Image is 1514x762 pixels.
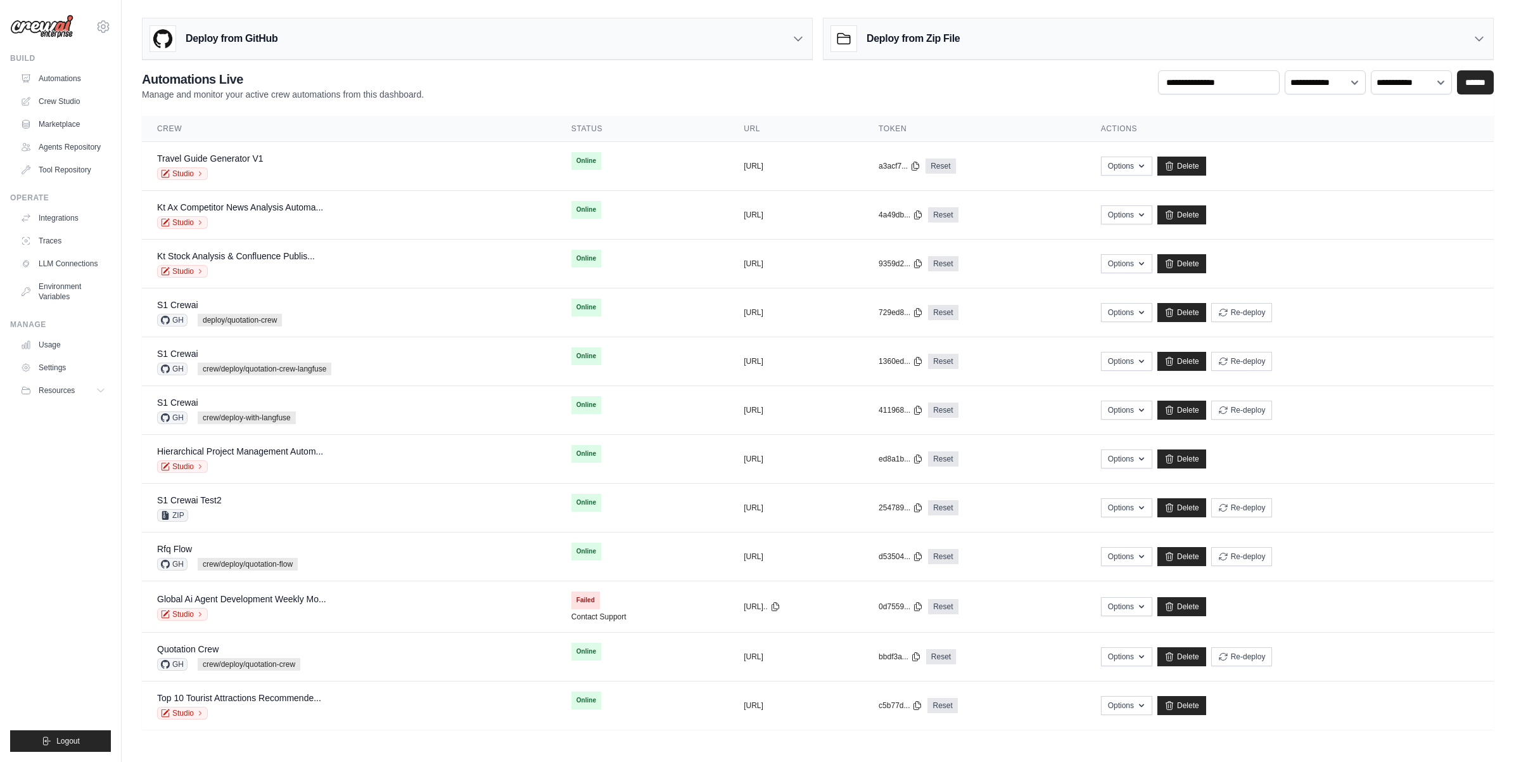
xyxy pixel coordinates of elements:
[15,231,111,251] a: Traces
[571,591,600,609] span: Failed
[928,256,958,271] a: Reset
[157,509,188,522] span: ZIP
[10,320,111,330] div: Manage
[15,276,111,307] a: Environment Variables
[571,396,601,414] span: Online
[1211,498,1273,517] button: Re-deploy
[198,411,296,424] span: crew/deploy-with-langfuse
[15,160,111,180] a: Tool Repository
[926,158,955,174] a: Reset
[142,116,556,142] th: Crew
[157,558,188,571] span: GH
[571,152,601,170] span: Online
[928,305,958,320] a: Reset
[928,549,958,564] a: Reset
[571,643,601,661] span: Online
[928,354,958,369] a: Reset
[15,358,111,378] a: Settings
[1101,401,1152,420] button: Options
[157,608,208,621] a: Studio
[142,88,424,101] p: Manage and monitor your active crew automations from this dashboard.
[56,736,80,746] span: Logout
[15,114,111,134] a: Marketplace
[15,137,111,157] a: Agents Repository
[1101,352,1152,371] button: Options
[1157,449,1206,468] a: Delete
[157,153,264,164] a: Travel Guide Generator V1
[1211,352,1273,371] button: Re-deploy
[571,494,601,512] span: Online
[1211,547,1273,566] button: Re-deploy
[1157,205,1206,224] a: Delete
[186,31,277,46] h3: Deploy from GitHub
[928,207,958,223] a: Reset
[1157,401,1206,420] a: Delete
[198,314,282,326] span: deploy/quotation-crew
[157,707,208,720] a: Studio
[879,701,922,711] button: c5b77d...
[15,208,111,228] a: Integrations
[1157,547,1206,566] a: Delete
[571,347,601,365] span: Online
[571,299,601,316] span: Online
[879,503,923,513] button: 254789...
[157,446,323,456] a: Hierarchical Project Management Autom...
[157,644,219,654] a: Quotation Crew
[157,544,192,554] a: Rfq Flow
[157,300,198,310] a: S1 Crewai
[728,116,863,142] th: URL
[10,193,111,203] div: Operate
[198,363,331,375] span: crew/deploy/quotation-crew-langfuse
[1211,303,1273,322] button: Re-deploy
[15,91,111,112] a: Crew Studio
[879,161,920,171] button: a3acf7...
[1101,205,1152,224] button: Options
[198,558,298,571] span: crew/deploy/quotation-flow
[879,454,923,464] button: ed8a1b...
[571,612,627,622] a: Contact Support
[879,602,923,612] button: 0d7559...
[15,380,111,401] button: Resources
[157,411,188,424] span: GH
[1211,647,1273,666] button: Re-deploy
[157,265,208,278] a: Studio
[157,495,222,505] a: S1 Crewai Test2
[157,658,188,671] span: GH
[879,356,923,366] button: 1360ed...
[157,216,208,229] a: Studio
[1101,303,1152,322] button: Options
[15,254,111,274] a: LLM Connections
[1157,352,1206,371] a: Delete
[879,210,923,220] button: 4a49db...
[1157,303,1206,322] a: Delete
[879,259,923,269] button: 9359d2...
[157,693,321,703] a: Top 10 Tourist Attractions Recommende...
[927,698,957,713] a: Reset
[157,251,315,261] a: Kt Stock Analysis & Confluence Publis...
[556,116,728,142] th: Status
[879,652,921,662] button: bbdf3a...
[928,599,958,614] a: Reset
[10,730,111,752] button: Logout
[867,31,960,46] h3: Deploy from Zip File
[1101,597,1152,616] button: Options
[1157,597,1206,616] a: Delete
[571,201,601,219] span: Online
[1101,696,1152,715] button: Options
[1157,647,1206,666] a: Delete
[571,250,601,268] span: Online
[1211,401,1273,420] button: Re-deploy
[39,385,75,396] span: Resources
[1101,254,1152,273] button: Options
[879,552,923,562] button: d53504...
[15,68,111,89] a: Automations
[157,314,188,326] span: GH
[571,445,601,463] span: Online
[1157,254,1206,273] a: Delete
[1157,498,1206,517] a: Delete
[1086,116,1494,142] th: Actions
[157,202,323,212] a: Kt Ax Competitor News Analysis Automa...
[1101,498,1152,517] button: Options
[928,403,958,418] a: Reset
[15,335,111,355] a: Usage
